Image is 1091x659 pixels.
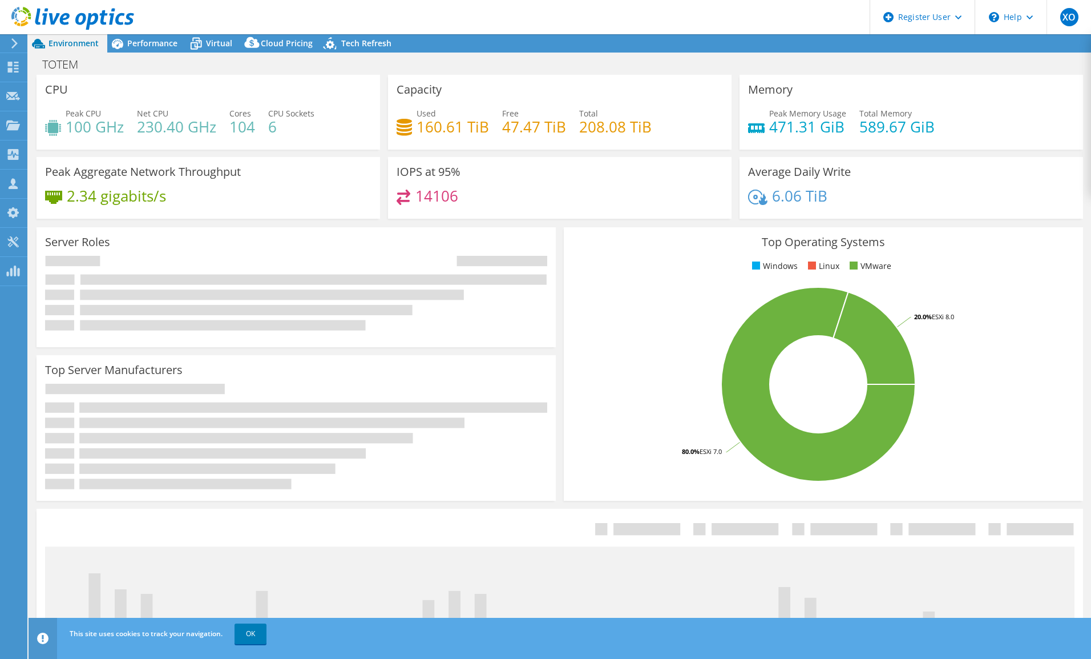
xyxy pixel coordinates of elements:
span: Used [417,108,436,119]
h3: Memory [748,83,793,96]
span: Environment [49,38,99,49]
h4: 589.67 GiB [859,120,935,133]
h3: Peak Aggregate Network Throughput [45,166,241,178]
h4: 230.40 GHz [137,120,216,133]
svg: \n [989,12,999,22]
li: VMware [847,260,891,272]
span: CPU Sockets [268,108,314,119]
span: Peak CPU [66,108,101,119]
span: Cloud Pricing [261,38,313,49]
h4: 100 GHz [66,120,124,133]
h4: 208.08 TiB [579,120,652,133]
tspan: ESXi 8.0 [932,312,954,321]
h4: 14106 [415,190,458,202]
li: Windows [749,260,798,272]
h3: Server Roles [45,236,110,248]
h1: TOTEM [37,58,96,71]
span: Total Memory [859,108,912,119]
li: Linux [805,260,839,272]
h4: 6 [268,120,314,133]
h4: 471.31 GiB [769,120,846,133]
span: Virtual [206,38,232,49]
span: This site uses cookies to track your navigation. [70,629,223,638]
h4: 160.61 TiB [417,120,489,133]
tspan: 20.0% [914,312,932,321]
h3: Average Daily Write [748,166,851,178]
span: XO [1060,8,1078,26]
tspan: ESXi 7.0 [700,447,722,456]
h4: 6.06 TiB [772,190,827,202]
h3: Capacity [397,83,442,96]
h4: 104 [229,120,255,133]
span: Net CPU [137,108,168,119]
tspan: 80.0% [682,447,700,456]
span: Cores [229,108,251,119]
span: Peak Memory Usage [769,108,846,119]
h3: IOPS at 95% [397,166,460,178]
h3: Top Operating Systems [572,236,1074,248]
h4: 2.34 gigabits/s [67,190,166,202]
span: Total [579,108,598,119]
a: OK [235,624,266,644]
span: Free [502,108,519,119]
span: Tech Refresh [341,38,391,49]
span: Performance [127,38,177,49]
h4: 47.47 TiB [502,120,566,133]
h3: Top Server Manufacturers [45,364,183,376]
h3: CPU [45,83,68,96]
